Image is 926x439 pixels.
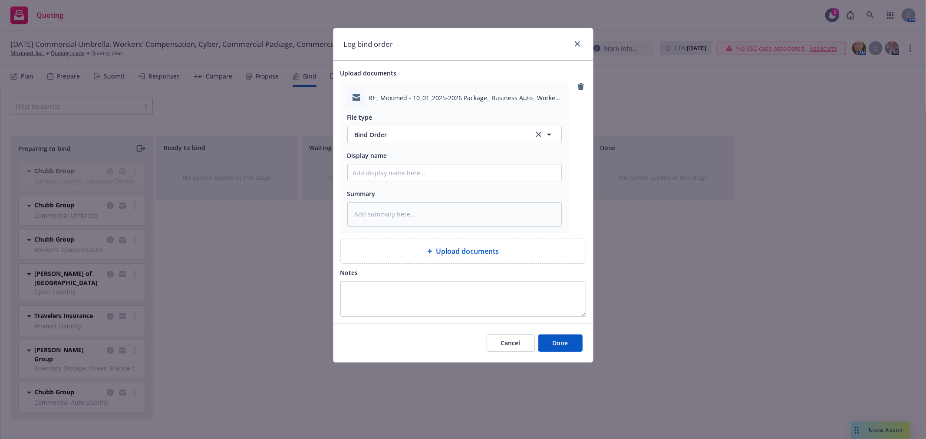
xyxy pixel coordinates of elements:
span: Done [553,339,568,347]
span: Bind Order [355,130,525,139]
button: Done [538,334,583,352]
div: Upload documents [340,239,586,264]
a: remove [576,82,586,92]
button: Cancel [487,334,535,352]
span: RE_ Moximed - 10_01_2025-2026 Package_ Business Auto_ Workers Comp & Umbrella - BIND ORDER.msg [369,93,562,102]
span: Upload documents [340,69,397,77]
span: Notes [340,269,358,277]
span: Display name [347,151,387,160]
span: Summary [347,190,376,198]
input: Add display name here... [348,164,561,181]
h1: Log bind order [344,39,393,50]
span: Upload documents [436,246,499,256]
span: File type [347,113,372,121]
a: close [572,39,583,49]
span: Cancel [501,339,521,347]
a: clear selection [534,129,544,140]
button: Bind Orderclear selection [347,126,562,143]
